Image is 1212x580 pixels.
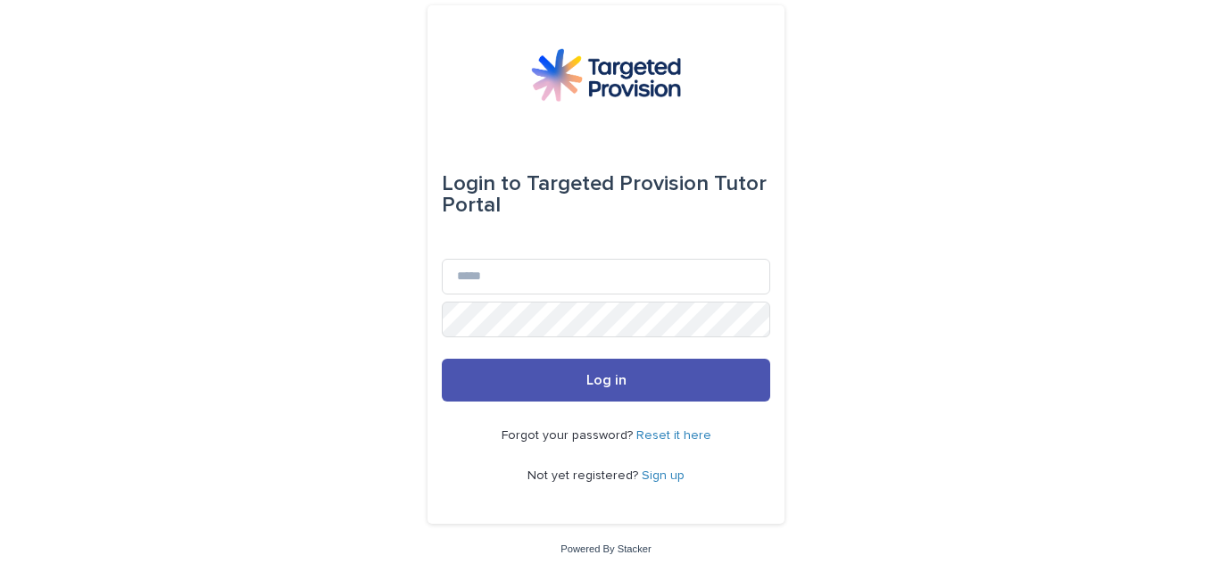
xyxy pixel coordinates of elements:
[527,469,642,482] span: Not yet registered?
[442,173,521,195] span: Login to
[636,429,711,442] a: Reset it here
[560,543,651,554] a: Powered By Stacker
[642,469,685,482] a: Sign up
[502,429,636,442] span: Forgot your password?
[442,159,770,230] div: Targeted Provision Tutor Portal
[586,373,627,387] span: Log in
[442,359,770,402] button: Log in
[531,48,681,102] img: M5nRWzHhSzIhMunXDL62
